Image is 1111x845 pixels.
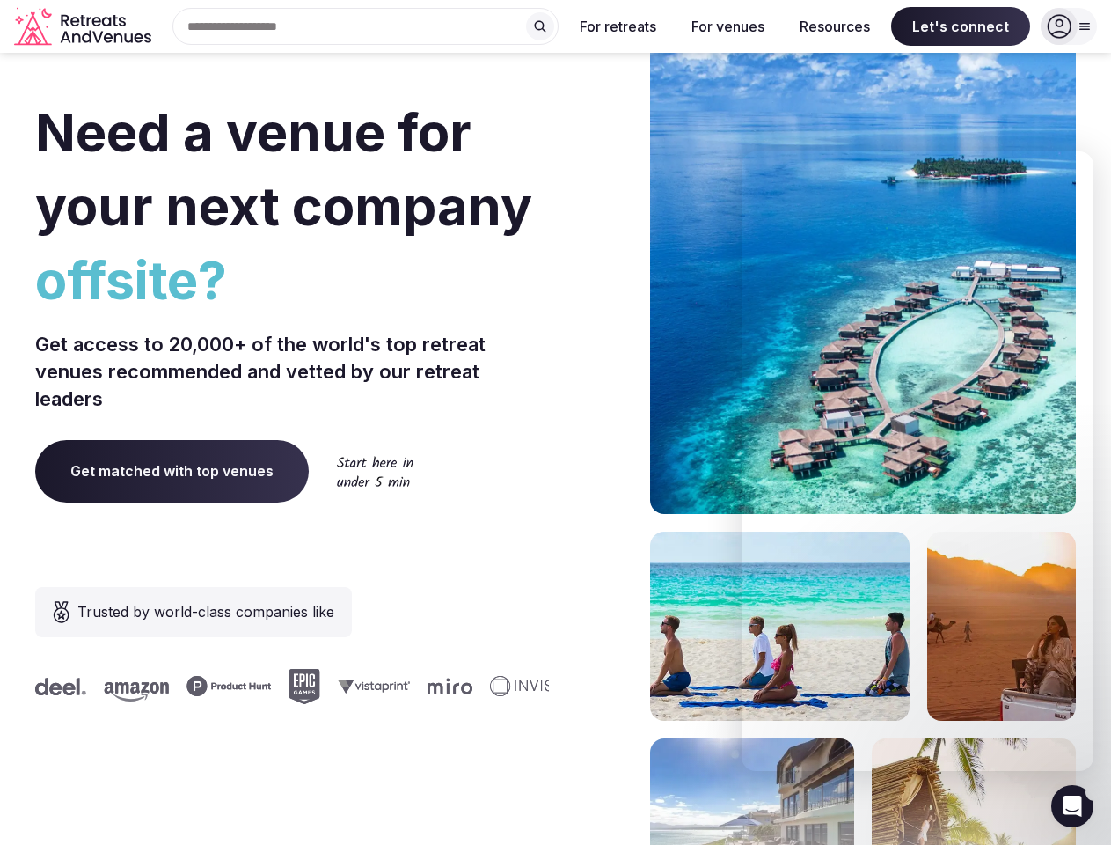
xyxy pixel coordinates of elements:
span: Need a venue for your next company [35,100,532,238]
img: yoga on tropical beach [650,532,910,721]
a: Visit the homepage [14,7,155,47]
svg: Vistaprint company logo [333,679,405,694]
iframe: Intercom live chat [1051,785,1093,827]
p: Get access to 20,000+ of the world's top retreat venues recommended and vetted by our retreat lea... [35,331,549,412]
a: Get matched with top venues [35,440,309,502]
iframe: Intercom live chat [742,151,1093,771]
button: For venues [677,7,778,46]
span: Trusted by world-class companies like [77,601,334,622]
svg: Deel company logo [30,678,81,695]
img: Start here in under 5 min [337,456,413,487]
button: Resources [786,7,884,46]
span: Let's connect [891,7,1030,46]
svg: Retreats and Venues company logo [14,7,155,47]
span: offsite? [35,243,549,317]
button: For retreats [566,7,670,46]
svg: Invisible company logo [485,676,581,697]
svg: Epic Games company logo [283,669,315,704]
svg: Miro company logo [422,678,467,694]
